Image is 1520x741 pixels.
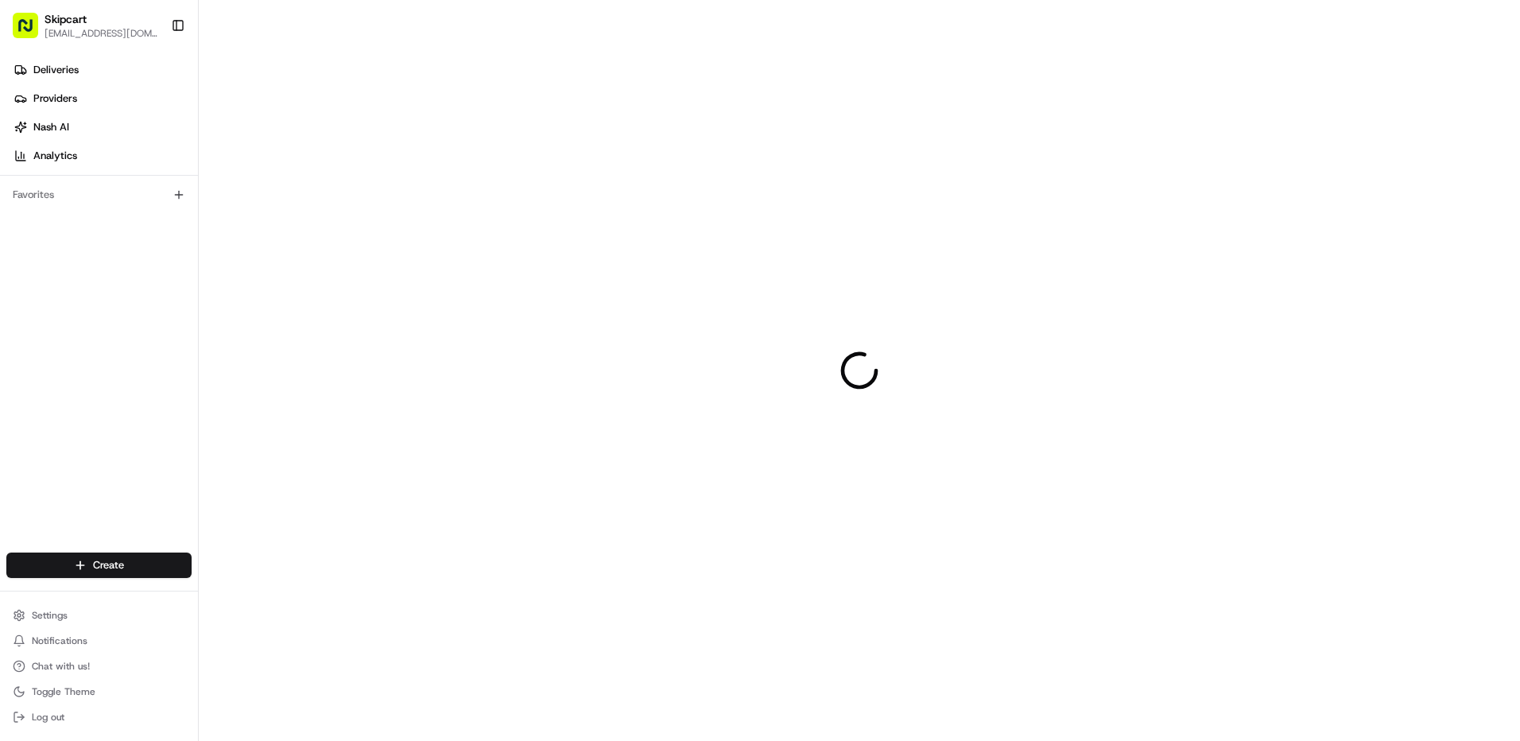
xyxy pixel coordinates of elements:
span: Deliveries [33,63,79,77]
button: Skipcart [45,11,87,27]
span: Log out [32,711,64,724]
span: Notifications [32,634,87,647]
div: Favorites [6,182,192,208]
span: Chat with us! [32,660,90,673]
span: Create [93,558,124,572]
span: Toggle Theme [32,685,95,698]
span: Providers [33,91,77,106]
button: [EMAIL_ADDRESS][DOMAIN_NAME] [45,27,158,40]
span: Settings [32,609,68,622]
button: Notifications [6,630,192,652]
a: Analytics [6,143,198,169]
a: Providers [6,86,198,111]
button: Create [6,553,192,578]
button: Settings [6,604,192,627]
button: Chat with us! [6,655,192,677]
span: Analytics [33,149,77,163]
button: Toggle Theme [6,681,192,703]
span: Nash AI [33,120,69,134]
button: Skipcart[EMAIL_ADDRESS][DOMAIN_NAME] [6,6,165,45]
a: Deliveries [6,57,198,83]
a: Nash AI [6,114,198,140]
button: Log out [6,706,192,728]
